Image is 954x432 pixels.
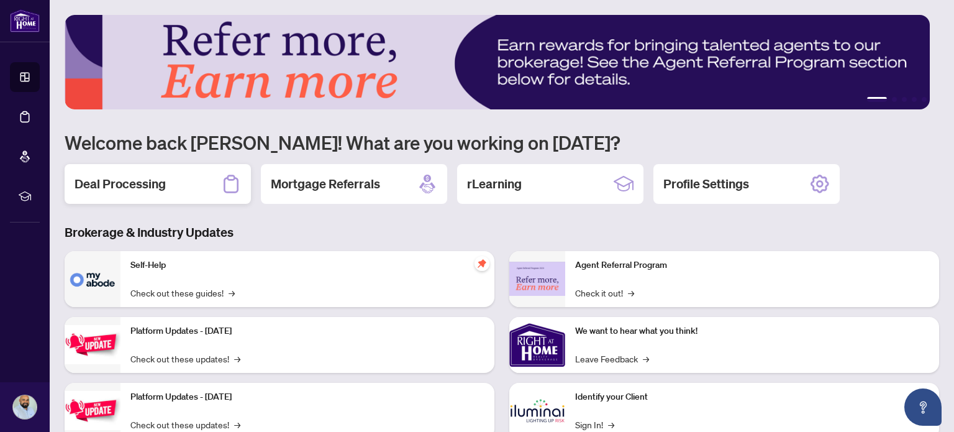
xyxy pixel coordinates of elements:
span: → [229,286,235,300]
img: Platform Updates - July 21, 2025 [65,325,120,364]
a: Check out these updates!→ [130,352,240,365]
h2: Deal Processing [75,175,166,193]
button: 3 [902,97,907,102]
span: → [234,418,240,431]
img: logo [10,9,40,32]
p: Self-Help [130,259,484,272]
a: Check it out!→ [575,286,634,300]
h2: Mortgage Referrals [271,175,380,193]
img: Profile Icon [13,395,37,419]
h3: Brokerage & Industry Updates [65,224,939,241]
img: We want to hear what you think! [509,317,565,373]
p: We want to hear what you think! [575,324,929,338]
p: Platform Updates - [DATE] [130,324,484,338]
span: pushpin [475,256,489,271]
img: Self-Help [65,251,120,307]
p: Platform Updates - [DATE] [130,390,484,404]
h2: rLearning [467,175,522,193]
a: Sign In!→ [575,418,614,431]
span: → [628,286,634,300]
button: 1 [867,97,887,102]
a: Check out these guides!→ [130,286,235,300]
p: Agent Referral Program [575,259,929,272]
span: → [608,418,614,431]
span: → [643,352,649,365]
button: 4 [912,97,917,102]
button: 5 [922,97,927,102]
img: Agent Referral Program [509,262,565,296]
p: Identify your Client [575,390,929,404]
span: → [234,352,240,365]
button: Open asap [904,388,942,426]
a: Check out these updates!→ [130,418,240,431]
h2: Profile Settings [663,175,749,193]
button: 2 [892,97,897,102]
img: Slide 0 [65,15,930,109]
h1: Welcome back [PERSON_NAME]! What are you working on [DATE]? [65,131,939,154]
img: Platform Updates - July 8, 2025 [65,391,120,430]
a: Leave Feedback→ [575,352,649,365]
